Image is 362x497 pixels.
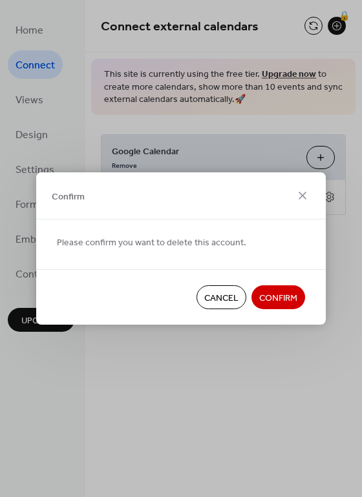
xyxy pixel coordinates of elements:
span: Please confirm you want to delete this account. [57,236,246,250]
span: Confirm [259,292,297,305]
span: Cancel [204,292,239,305]
span: Confirm [52,190,85,203]
button: Cancel [197,285,246,309]
button: Confirm [251,285,305,309]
